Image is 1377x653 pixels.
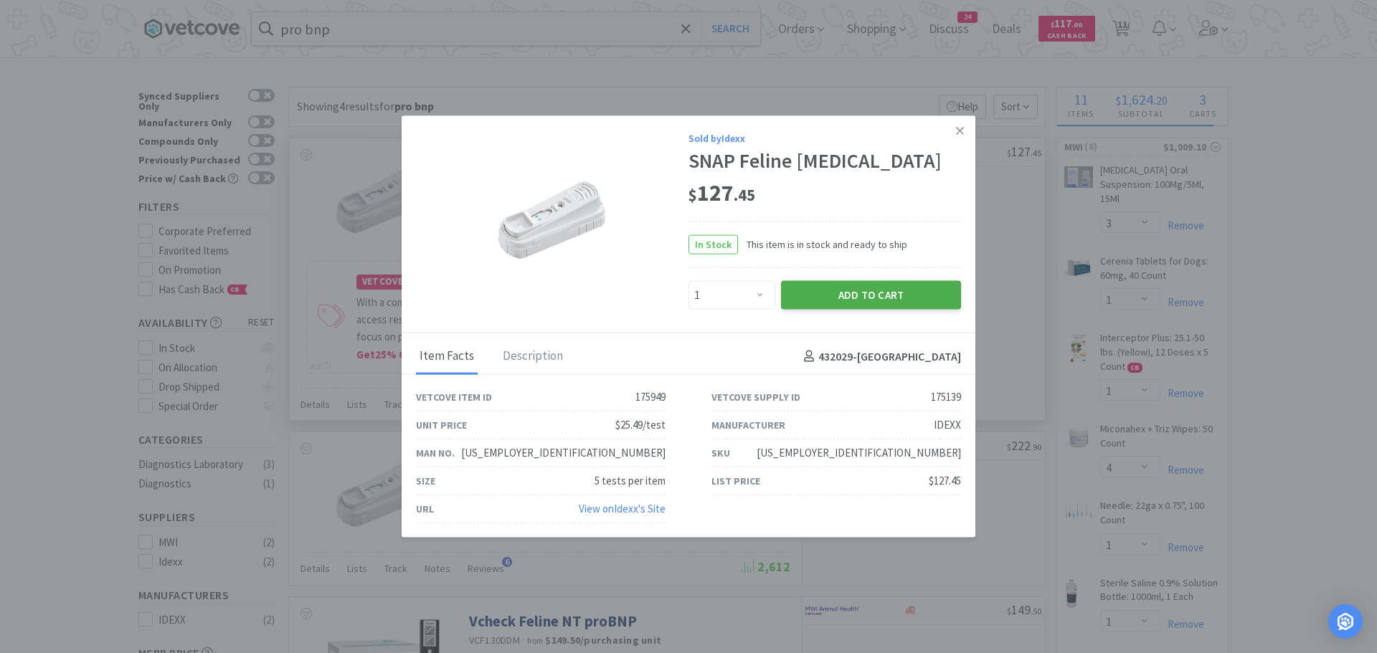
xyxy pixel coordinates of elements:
div: [US_EMPLOYER_IDENTIFICATION_NUMBER] [757,444,961,462]
div: SNAP Feline [MEDICAL_DATA] [688,149,961,173]
img: 92d8e1386c0540be87cceb0c89fe9266_175139.png [498,166,606,273]
div: Vetcove Item ID [416,389,492,405]
span: In Stock [689,236,737,254]
button: Add to Cart [781,281,961,310]
span: . 45 [734,185,755,205]
div: Size [416,473,435,489]
div: Item Facts [416,339,478,375]
div: IDEXX [934,416,961,434]
div: $25.49/test [615,416,666,434]
div: Man No. [416,445,455,461]
div: Vetcove Supply ID [711,389,800,405]
div: Sold by Idexx [688,130,961,146]
div: URL [416,501,434,517]
span: 127 [688,178,755,207]
div: [US_EMPLOYER_IDENTIFICATION_NUMBER] [461,444,666,462]
span: This item is in stock and ready to ship [738,237,907,252]
div: 5 tests per item [595,472,666,490]
div: Unit Price [416,417,467,433]
a: View onIdexx's Site [579,502,666,515]
span: $ [688,185,697,205]
div: $127.45 [929,472,961,490]
div: SKU [711,445,730,461]
div: List Price [711,473,760,489]
div: 175949 [635,389,666,406]
div: Manufacturer [711,417,785,433]
div: Description [499,339,567,375]
h4: 432029 - [GEOGRAPHIC_DATA] [798,347,961,366]
div: 175139 [931,389,961,406]
div: Open Intercom Messenger [1328,604,1363,639]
